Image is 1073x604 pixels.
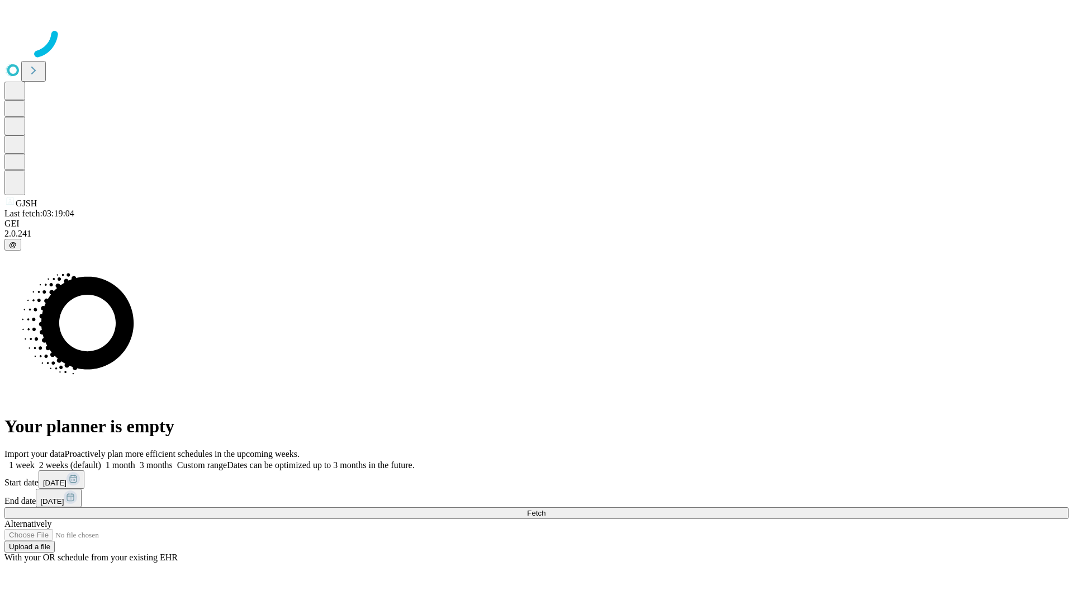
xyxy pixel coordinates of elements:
[227,460,414,470] span: Dates can be optimized up to 3 months in the future.
[40,497,64,506] span: [DATE]
[9,460,35,470] span: 1 week
[9,240,17,249] span: @
[140,460,173,470] span: 3 months
[4,519,51,528] span: Alternatively
[4,541,55,553] button: Upload a file
[4,239,21,251] button: @
[4,489,1069,507] div: End date
[16,199,37,208] span: GJSH
[43,479,67,487] span: [DATE]
[65,449,300,459] span: Proactively plan more efficient schedules in the upcoming weeks.
[4,470,1069,489] div: Start date
[106,460,135,470] span: 1 month
[177,460,227,470] span: Custom range
[39,470,84,489] button: [DATE]
[527,509,545,517] span: Fetch
[4,507,1069,519] button: Fetch
[4,219,1069,229] div: GEI
[39,460,101,470] span: 2 weeks (default)
[4,553,178,562] span: With your OR schedule from your existing EHR
[4,449,65,459] span: Import your data
[36,489,82,507] button: [DATE]
[4,209,74,218] span: Last fetch: 03:19:04
[4,416,1069,437] h1: Your planner is empty
[4,229,1069,239] div: 2.0.241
